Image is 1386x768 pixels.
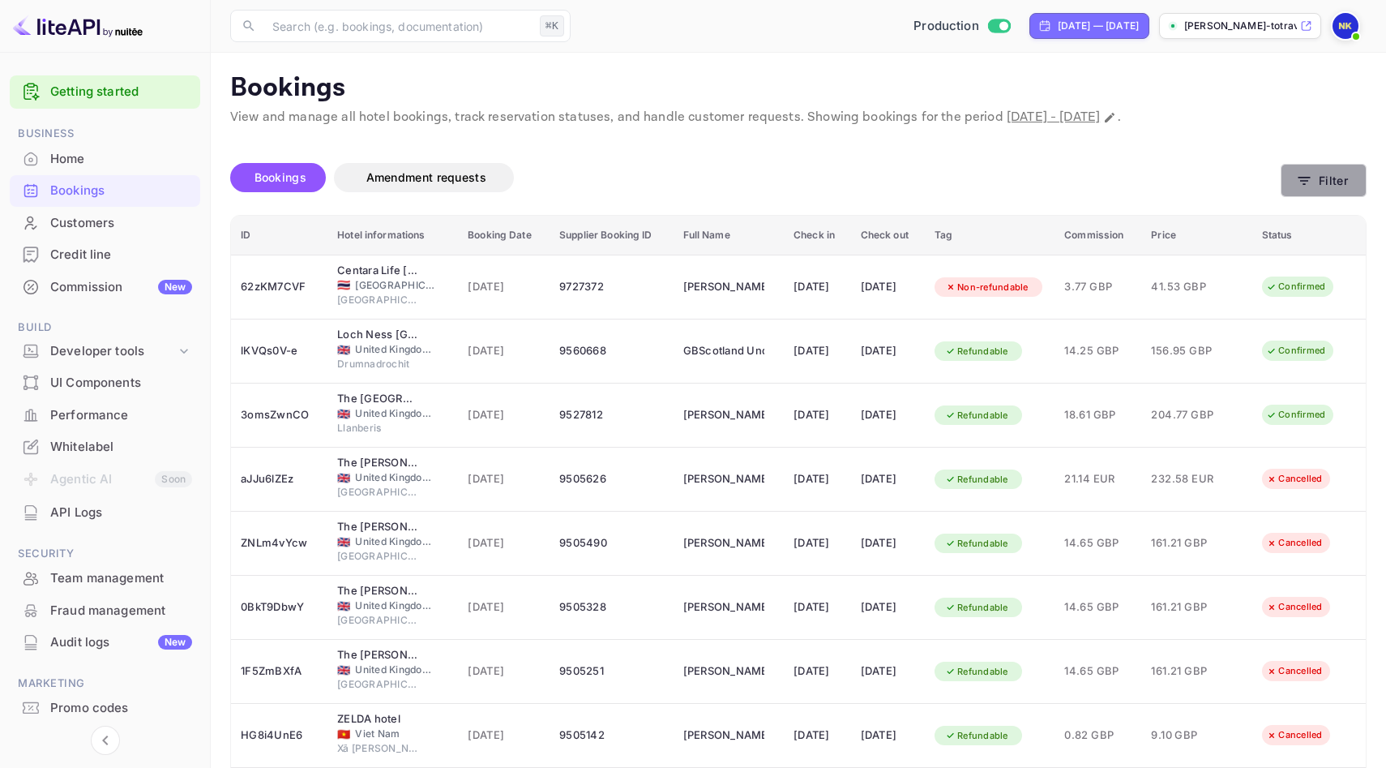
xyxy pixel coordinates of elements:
[674,216,785,255] th: Full Name
[50,278,192,297] div: Commission
[50,342,176,361] div: Developer tools
[794,659,841,684] div: [DATE]
[1256,725,1333,745] div: Cancelled
[935,662,1019,682] div: Refundable
[683,659,764,684] div: Alice Wilson
[10,563,200,594] div: Team management
[337,473,350,483] span: United Kingdom of Great Britain and Northern Ireland
[10,595,200,627] div: Fraud management
[10,144,200,175] div: Home
[10,337,200,366] div: Developer tools
[794,530,841,556] div: [DATE]
[861,530,916,556] div: [DATE]
[559,659,663,684] div: 9505251
[861,338,916,364] div: [DATE]
[794,466,841,492] div: [DATE]
[683,466,764,492] div: Mario Quiroga
[337,391,418,407] div: The Royal Victoria Hotel
[337,485,418,500] span: [GEOGRAPHIC_DATA]
[10,75,200,109] div: Getting started
[355,342,436,357] span: United Kingdom of [GEOGRAPHIC_DATA] and [GEOGRAPHIC_DATA]
[935,277,1039,298] div: Non-refundable
[10,208,200,239] div: Customers
[241,274,318,300] div: 62zKM7CVF
[559,402,663,428] div: 9527812
[468,534,540,552] span: [DATE]
[10,400,200,430] a: Performance
[10,367,200,397] a: UI Components
[337,327,418,343] div: Loch Ness Drumnadrochit Hotel
[355,727,436,741] span: Viet Nam
[158,635,192,650] div: New
[1151,727,1232,744] span: 9.10 GBP
[355,406,436,421] span: United Kingdom of [GEOGRAPHIC_DATA] and [GEOGRAPHIC_DATA]
[355,278,436,293] span: [GEOGRAPHIC_DATA]
[10,595,200,625] a: Fraud management
[13,13,143,39] img: LiteAPI logo
[355,663,436,677] span: United Kingdom of [GEOGRAPHIC_DATA] and [GEOGRAPHIC_DATA]
[50,633,192,652] div: Audit logs
[1151,534,1232,552] span: 161.21 GBP
[458,216,550,255] th: Booking Date
[158,280,192,294] div: New
[861,466,916,492] div: [DATE]
[1256,533,1333,553] div: Cancelled
[1007,109,1100,126] span: [DATE] - [DATE]
[355,599,436,613] span: United Kingdom of [GEOGRAPHIC_DATA] and [GEOGRAPHIC_DATA]
[327,216,458,255] th: Hotel informations
[1064,727,1131,744] span: 0.82 GBP
[10,239,200,269] a: Credit line
[861,402,916,428] div: [DATE]
[907,17,1016,36] div: Switch to Sandbox mode
[337,741,418,756] span: Xã [PERSON_NAME]
[337,729,350,740] span: Viet Nam
[851,216,926,255] th: Check out
[1256,341,1336,361] div: Confirmed
[1064,534,1131,552] span: 14.65 GBP
[10,125,200,143] span: Business
[10,497,200,529] div: API Logs
[935,341,1019,362] div: Refundable
[683,594,764,620] div: Alice Wilson
[1064,599,1131,616] span: 14.65 GBP
[50,602,192,620] div: Fraud management
[50,150,192,169] div: Home
[559,723,663,749] div: 9505142
[241,402,318,428] div: 3omsZwnCO
[337,549,418,564] span: [GEOGRAPHIC_DATA]
[50,83,192,101] a: Getting started
[1064,406,1131,424] span: 18.61 GBP
[337,677,418,692] span: [GEOGRAPHIC_DATA]
[1054,216,1141,255] th: Commission
[1256,661,1333,681] div: Cancelled
[50,406,192,425] div: Performance
[468,663,540,680] span: [DATE]
[1064,278,1131,296] span: 3.77 GBP
[1252,216,1366,255] th: Status
[255,170,306,184] span: Bookings
[468,599,540,616] span: [DATE]
[355,470,436,485] span: United Kingdom of [GEOGRAPHIC_DATA] and [GEOGRAPHIC_DATA]
[91,726,120,755] button: Collapse navigation
[683,723,764,749] div: Niko Kampas
[1064,470,1131,488] span: 21.14 EUR
[337,583,418,599] div: The George
[1151,470,1232,488] span: 232.58 EUR
[913,17,979,36] span: Production
[337,345,350,355] span: United Kingdom of Great Britain and Northern Ireland
[559,338,663,364] div: 9560668
[1151,599,1232,616] span: 161.21 GBP
[1151,406,1232,424] span: 204.77 GBP
[1058,19,1139,33] div: [DATE] — [DATE]
[1102,109,1118,126] button: Change date range
[10,431,200,461] a: Whitelabel
[861,594,916,620] div: [DATE]
[10,175,200,205] a: Bookings
[1281,164,1367,197] button: Filter
[337,455,418,471] div: The George
[794,594,841,620] div: [DATE]
[10,208,200,238] a: Customers
[10,563,200,593] a: Team management
[10,675,200,693] span: Marketing
[935,534,1019,554] div: Refundable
